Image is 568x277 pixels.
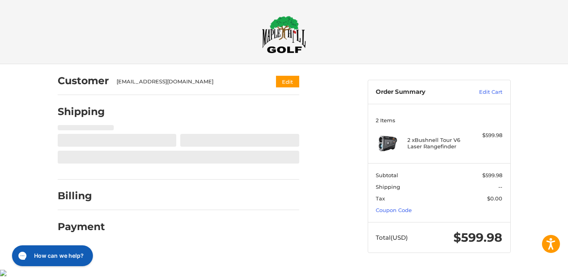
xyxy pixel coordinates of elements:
[376,207,412,213] a: Coupon Code
[376,172,398,178] span: Subtotal
[262,16,306,53] img: Maple Hill Golf
[471,131,502,140] div: $599.98
[58,75,109,87] h2: Customer
[462,88,502,96] a: Edit Cart
[276,76,299,87] button: Edit
[498,184,502,190] span: --
[58,190,105,202] h2: Billing
[376,88,462,96] h3: Order Summary
[376,117,502,123] h3: 2 Items
[482,172,502,178] span: $599.98
[376,234,408,241] span: Total (USD)
[407,137,469,150] h4: 2 x Bushnell Tour V6 Laser Rangefinder
[117,78,260,86] div: [EMAIL_ADDRESS][DOMAIN_NAME]
[453,230,502,245] span: $599.98
[376,184,400,190] span: Shipping
[376,195,385,202] span: Tax
[8,243,95,269] iframe: Gorgias live chat messenger
[58,105,105,118] h2: Shipping
[58,220,105,233] h2: Payment
[487,195,502,202] span: $0.00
